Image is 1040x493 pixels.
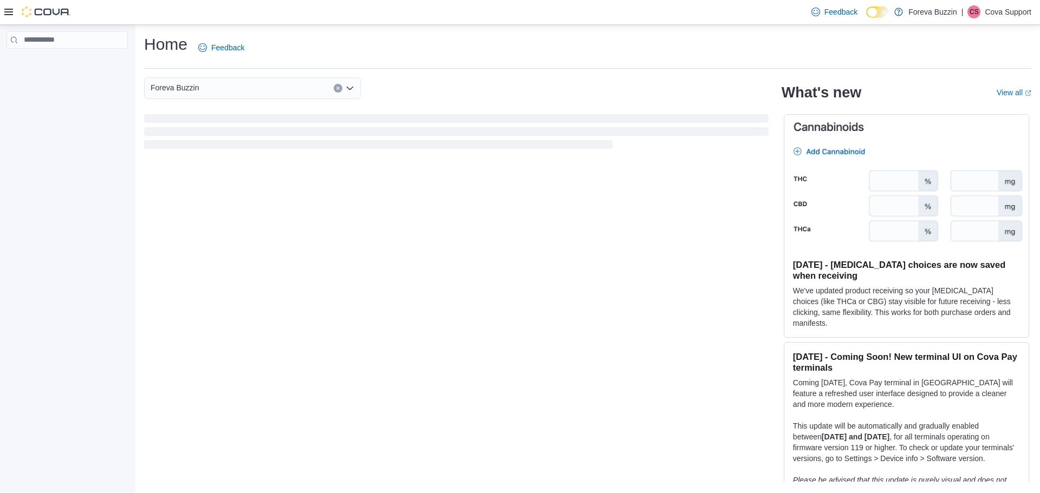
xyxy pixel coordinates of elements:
[1025,90,1031,96] svg: External link
[144,116,769,151] span: Loading
[793,259,1020,281] h3: [DATE] - [MEDICAL_DATA] choices are now saved when receiving
[807,1,862,23] a: Feedback
[334,84,342,93] button: Clear input
[985,5,1031,18] p: Cova Support
[961,5,964,18] p: |
[793,285,1020,328] p: We've updated product receiving so your [MEDICAL_DATA] choices (like THCa or CBG) stay visible fo...
[144,34,187,55] h1: Home
[22,6,70,17] img: Cova
[211,42,244,53] span: Feedback
[793,377,1020,410] p: Coming [DATE], Cova Pay terminal in [GEOGRAPHIC_DATA] will feature a refreshed user interface des...
[194,37,249,58] a: Feedback
[151,81,199,94] span: Foreva Buzzin
[822,432,889,441] strong: [DATE] and [DATE]
[824,6,857,17] span: Feedback
[793,351,1020,373] h3: [DATE] - Coming Soon! New terminal UI on Cova Pay terminals
[793,420,1020,464] p: This update will be automatically and gradually enabled between , for all terminals operating on ...
[866,6,889,18] input: Dark Mode
[782,84,861,101] h2: What's new
[346,84,354,93] button: Open list of options
[970,5,979,18] span: CS
[997,88,1031,97] a: View allExternal link
[6,51,128,77] nav: Complex example
[908,5,957,18] p: Foreva Buzzin
[967,5,980,18] div: Cova Support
